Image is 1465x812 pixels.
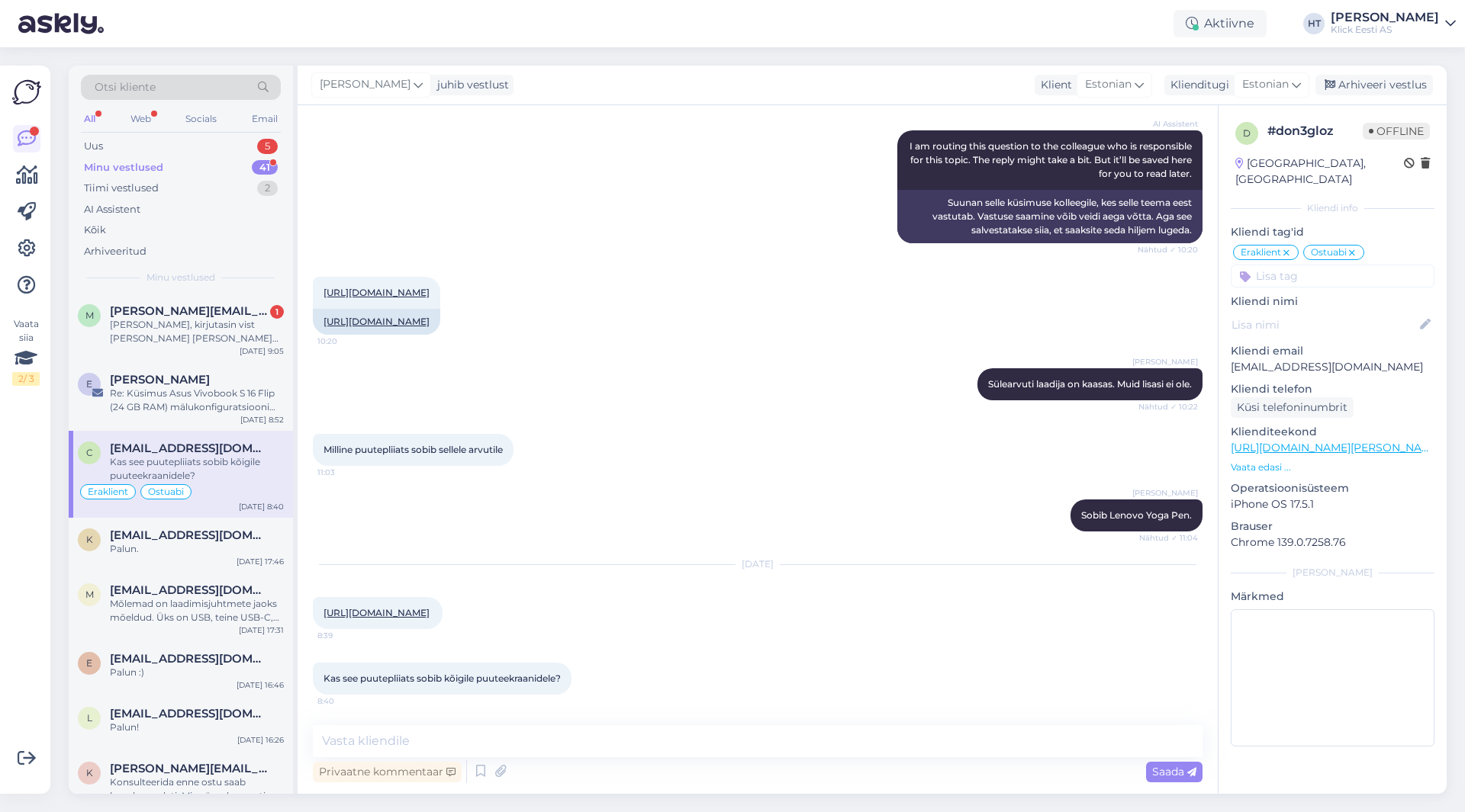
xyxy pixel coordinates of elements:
div: Klick Eesti AS [1331,24,1439,36]
span: Otsi kliente [95,79,156,95]
div: Kas see puutepliiats sobib kõigile puuteekraanidele? [110,455,284,483]
span: Kas see puutepliiats sobib kõigile puuteekraanidele? [324,672,561,684]
span: Estonian [1085,76,1132,93]
span: Ostuabi [148,487,184,496]
span: Minu vestlused [146,271,215,284]
div: [DATE] 16:26 [237,734,284,746]
div: Palun. [110,542,284,556]
div: [DATE] 17:31 [239,624,284,636]
div: Kliendi info [1231,201,1434,215]
div: Arhiveeritud [84,244,146,259]
span: I am routing this question to the colleague who is responsible for this topic. The reply might ta... [910,140,1194,179]
div: 5 [257,139,278,154]
div: HT [1303,13,1325,34]
span: l [87,712,92,724]
div: Mõlemad on laadimisjuhtmete jaoks mõeldud. Üks on USB, teine USB-C, mõlemad on telefonide ja muu ... [110,597,284,624]
span: 8:39 [317,630,375,641]
div: [PERSON_NAME] [1331,11,1439,24]
span: Ervin [110,373,210,387]
span: Sülearvuti laadija on kaasas. Muid lisasi ei ole. [988,378,1192,390]
span: eel.mlap@gmail.com [110,652,269,666]
div: [DATE] 17:46 [237,556,284,567]
div: Tiimi vestlused [84,181,159,196]
div: [PERSON_NAME] [1231,566,1434,579]
div: Palun :) [110,666,284,679]
div: Minu vestlused [84,160,163,175]
span: Carolynmetsar@gmail.com [110,441,269,455]
div: [DATE] 16:46 [237,679,284,691]
div: Küsi telefoninumbrit [1231,397,1354,418]
span: [PERSON_NAME] [1132,487,1198,499]
span: 8:40 [317,695,375,707]
div: Privaatne kommentaar [313,762,462,782]
span: Milline puutepliiats sobib sellele arvutile [324,444,503,455]
p: iPhone OS 17.5.1 [1231,496,1434,512]
p: Märkmed [1231,589,1434,605]
div: Klient [1035,77,1072,93]
a: [URL][DOMAIN_NAME][PERSON_NAME] [1231,441,1441,454]
div: Socials [182,109,220,129]
a: [URL][DOMAIN_NAME] [324,287,430,298]
span: Nähtud ✓ 10:20 [1138,244,1198,255]
div: # don3gloz [1267,122,1363,140]
p: Kliendi telefon [1231,381,1434,397]
span: 10:20 [317,335,375,347]
div: Aktiivne [1174,10,1267,37]
div: Palun! [110,721,284,734]
span: Eraklient [88,487,128,496]
span: k [86,767,93,778]
a: [PERSON_NAME]Klick Eesti AS [1331,11,1456,36]
span: e [86,657,92,669]
input: Lisa nimi [1232,316,1417,333]
p: Kliendi email [1231,343,1434,359]
div: [DATE] [313,557,1203,571]
span: Ostuabi [1311,248,1347,257]
div: Konsulteerida enne ostu saab kaupluses alati. Mis päevaks arvuti broneeriks? [110,775,284,803]
div: All [81,109,98,129]
div: Email [249,109,281,129]
img: Askly Logo [12,78,41,107]
div: 1 [270,305,284,319]
div: [GEOGRAPHIC_DATA], [GEOGRAPHIC_DATA] [1235,156,1404,188]
span: k [86,534,93,545]
div: Vaata siia [12,317,40,386]
div: [DATE] 8:40 [239,501,284,512]
a: [URL][DOMAIN_NAME] [324,607,430,618]
div: Web [127,109,154,129]
p: Kliendi nimi [1231,294,1434,310]
div: juhib vestlust [431,77,509,93]
div: AI Assistent [84,202,140,217]
span: [PERSON_NAME] [1132,356,1198,367]
div: Re: Küsimus Asus Vivobook S 16 Flip (24 GB RAM) mälukonfiguratsiooni kohta [110,387,284,414]
p: [EMAIL_ADDRESS][DOMAIN_NAME] [1231,359,1434,375]
div: 41 [252,160,278,175]
input: Lisa tag [1231,265,1434,287]
div: Kõik [84,223,106,238]
div: 2 / 3 [12,372,40,386]
span: Saada [1152,765,1196,778]
span: Offline [1363,123,1430,140]
span: E [86,378,92,390]
a: [URL][DOMAIN_NAME] [324,316,430,327]
span: m [85,589,94,600]
span: marleen.kunnus@hotmail.com [110,304,269,318]
p: Kliendi tag'id [1231,224,1434,240]
p: Operatsioonisüsteem [1231,480,1434,496]
span: Eraklient [1241,248,1281,257]
div: [DATE] 9:05 [240,345,284,357]
span: AI Assistent [1141,118,1198,130]
div: [DATE] 8:52 [240,414,284,425]
p: Brauser [1231,518,1434,534]
span: kolk.madis@gmail.com [110,762,269,775]
span: leenelottalydimois@gmail.com [110,707,269,721]
div: [PERSON_NAME], kirjutasin vist [PERSON_NAME] [PERSON_NAME] aga tellisin eile sülearvuti e-poest [... [110,318,284,345]
p: Chrome 139.0.7258.76 [1231,534,1434,550]
div: Arhiveeri vestlus [1315,75,1433,95]
span: [PERSON_NAME] [320,76,411,93]
span: Nähtud ✓ 11:04 [1139,532,1198,544]
p: Klienditeekond [1231,424,1434,440]
span: moonika.kask@mail.ee [110,583,269,597]
div: Suunan selle küsimuse kolleegile, kes selle teema eest vastutab. Vastuse saamine võib veidi aega ... [897,190,1203,243]
span: Estonian [1242,76,1289,93]
span: 11:03 [317,467,375,478]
